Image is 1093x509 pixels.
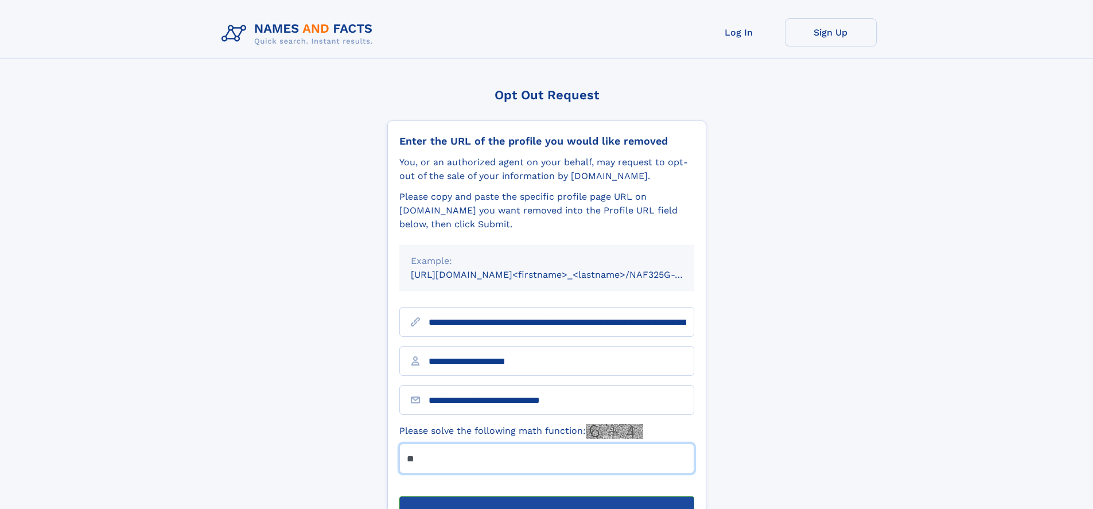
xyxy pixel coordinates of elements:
img: Logo Names and Facts [217,18,382,49]
div: Enter the URL of the profile you would like removed [399,135,694,147]
div: You, or an authorized agent on your behalf, may request to opt-out of the sale of your informatio... [399,156,694,183]
label: Please solve the following math function: [399,424,643,439]
small: [URL][DOMAIN_NAME]<firstname>_<lastname>/NAF325G-xxxxxxxx [411,269,716,280]
div: Opt Out Request [387,88,706,102]
a: Sign Up [785,18,877,46]
div: Example: [411,254,683,268]
a: Log In [693,18,785,46]
div: Please copy and paste the specific profile page URL on [DOMAIN_NAME] you want removed into the Pr... [399,190,694,231]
